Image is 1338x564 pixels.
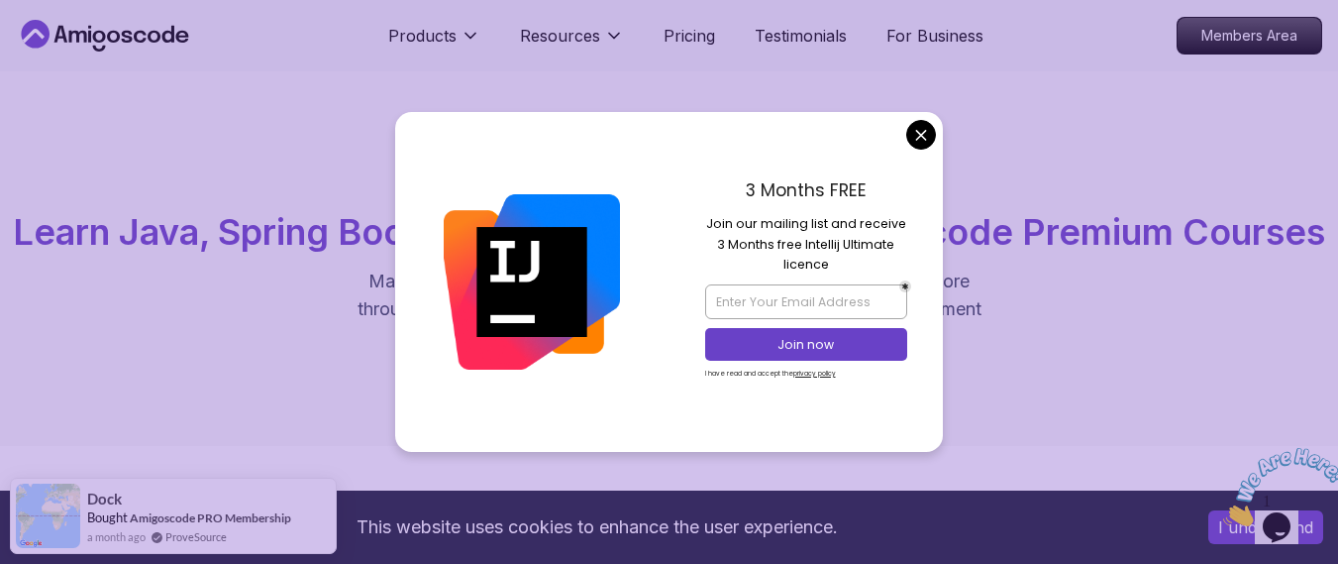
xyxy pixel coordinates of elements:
[1178,18,1321,54] p: Members Area
[388,24,480,63] button: Products
[886,24,983,48] a: For Business
[1215,440,1338,534] iframe: chat widget
[87,491,122,508] span: Dock
[664,24,715,48] a: Pricing
[755,24,847,48] a: Testimonials
[388,24,457,48] p: Products
[520,24,600,48] p: Resources
[1177,17,1322,55] a: Members Area
[337,268,1002,351] p: Master in-demand skills like Java, Spring Boot, DevOps, React, and more through hands-on, expert-...
[520,24,624,63] button: Resources
[13,210,1325,254] span: Learn Java, Spring Boot, DevOps & More with Amigoscode Premium Courses
[87,509,128,525] span: Bought
[87,528,146,545] span: a month ago
[8,8,131,86] img: Chat attention grabber
[16,484,80,548] img: provesource social proof notification image
[130,510,291,525] a: Amigoscode PRO Membership
[15,506,1179,549] div: This website uses cookies to enhance the user experience.
[8,8,16,25] span: 1
[165,528,227,545] a: ProveSource
[1208,510,1323,544] button: Accept cookies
